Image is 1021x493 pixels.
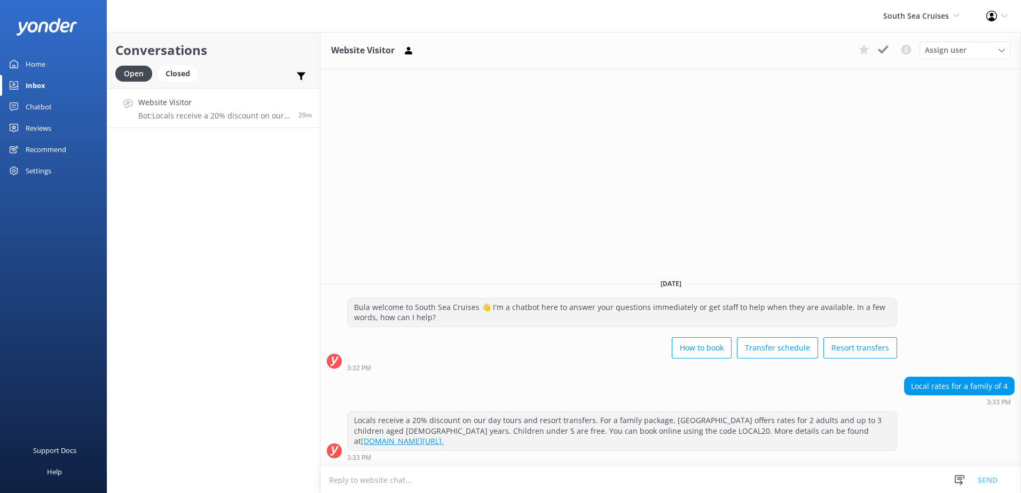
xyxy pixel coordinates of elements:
[904,398,1015,405] div: Oct 11 2025 04:33pm (UTC +13:00) Pacific/Auckland
[883,11,949,21] span: South Sea Cruises
[361,436,444,446] a: [DOMAIN_NAME][URL].
[138,97,290,108] h4: Website Visitor
[26,53,45,75] div: Home
[26,75,45,96] div: Inbox
[299,110,312,120] span: Oct 11 2025 04:33pm (UTC +13:00) Pacific/Auckland
[347,455,371,461] strong: 3:33 PM
[115,66,152,82] div: Open
[115,40,312,60] h2: Conversations
[331,44,395,58] h3: Website Visitor
[26,96,52,117] div: Chatbot
[33,440,76,461] div: Support Docs
[737,337,818,359] button: Transfer schedule
[138,111,290,121] p: Bot: Locals receive a 20% discount on our day tours and resort transfers. For a family package, [...
[348,298,897,327] div: Bula welcome to South Sea Cruises 👋 I'm a chatbot here to answer your questions immediately or ge...
[672,337,732,359] button: How to book
[920,42,1010,59] div: Assign User
[107,88,320,128] a: Website VisitorBot:Locals receive a 20% discount on our day tours and resort transfers. For a fam...
[158,66,198,82] div: Closed
[115,67,158,79] a: Open
[823,337,897,359] button: Resort transfers
[987,399,1011,405] strong: 3:33 PM
[905,377,1014,395] div: Local rates for a family of 4
[26,139,66,160] div: Recommend
[347,364,897,371] div: Oct 11 2025 04:32pm (UTC +13:00) Pacific/Auckland
[26,160,51,181] div: Settings
[47,461,62,482] div: Help
[26,117,51,139] div: Reviews
[925,44,967,56] span: Assign user
[654,279,688,288] span: [DATE]
[16,18,77,36] img: yonder-white-logo.png
[347,454,897,461] div: Oct 11 2025 04:33pm (UTC +13:00) Pacific/Auckland
[348,411,897,450] div: Locals receive a 20% discount on our day tours and resort transfers. For a family package, [GEOGR...
[347,365,371,371] strong: 3:32 PM
[158,67,203,79] a: Closed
